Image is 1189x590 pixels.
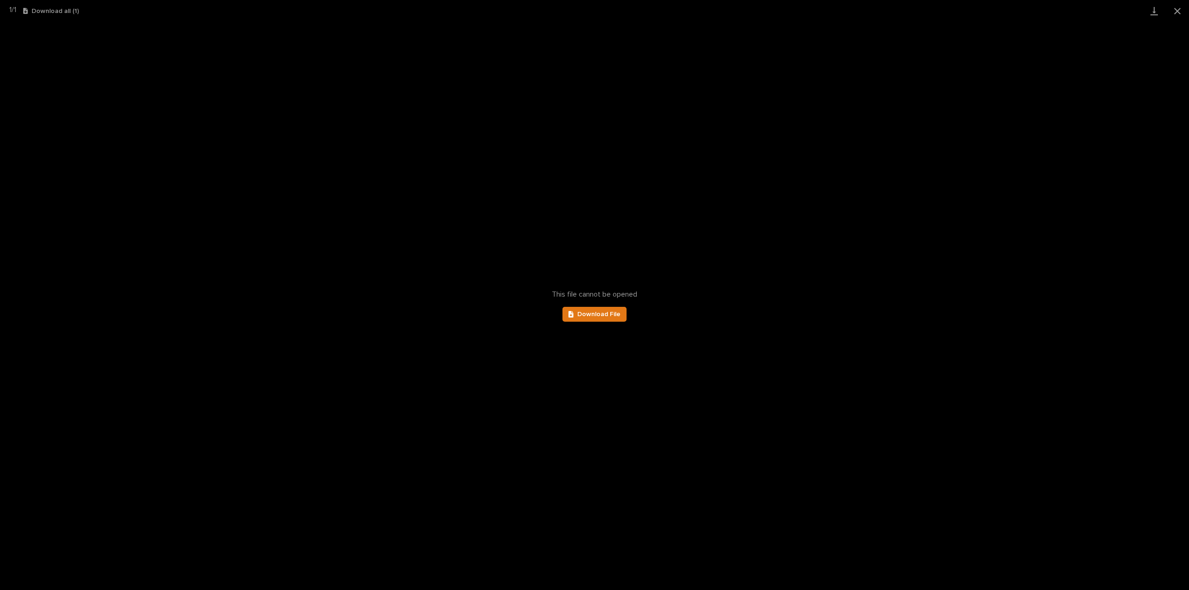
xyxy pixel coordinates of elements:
span: 1 [9,6,12,13]
button: Download all (1) [23,8,79,14]
span: 1 [14,6,16,13]
span: This file cannot be opened [552,290,637,299]
span: Download File [577,311,621,318]
a: Download File [562,307,627,322]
